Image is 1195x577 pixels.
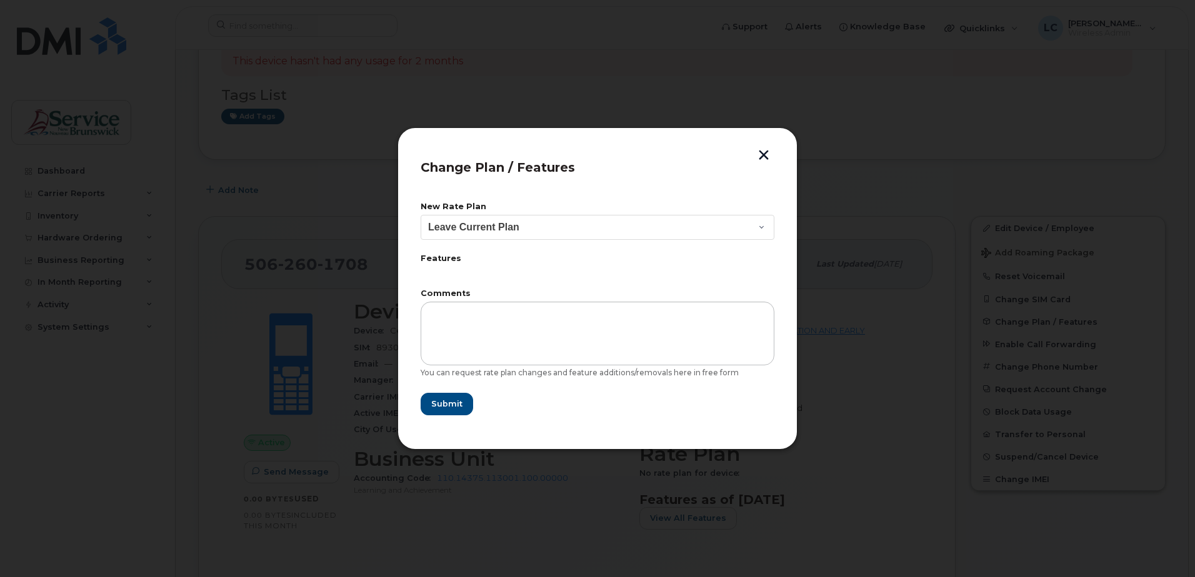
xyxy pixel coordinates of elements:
[421,160,575,175] span: Change Plan / Features
[421,203,774,211] label: New Rate Plan
[421,368,774,378] div: You can request rate plan changes and feature additions/removals here in free form
[421,290,774,298] label: Comments
[421,393,473,415] button: Submit
[421,255,774,263] label: Features
[431,398,462,410] span: Submit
